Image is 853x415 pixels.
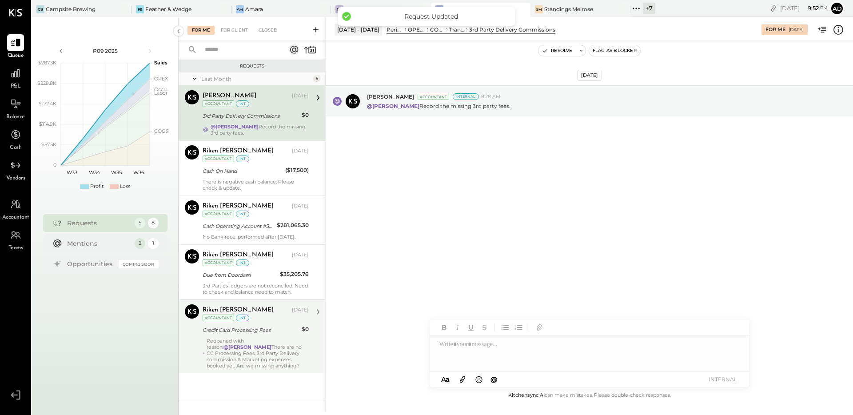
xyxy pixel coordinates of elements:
div: P09 2025 [68,47,143,55]
div: [DATE] [292,307,309,314]
div: Riken [PERSON_NAME] [203,202,274,211]
div: Transaction Related Expenses [449,26,465,33]
button: Italic [452,322,463,333]
div: Accountant [418,94,449,100]
div: Accountant [203,100,234,107]
div: 3rd Party Delivery Commissions [203,112,299,120]
a: Accountant [0,196,31,222]
text: $229.8K [37,80,56,86]
div: No Bank reco. performed after [DATE]. [203,234,309,240]
div: 1 [148,238,159,249]
div: Reopened with reason: There are no CC Processing Fees, 3rd Party Delivery commission & Marketing ... [207,338,309,369]
span: Vendors [6,175,25,183]
div: OL [435,5,443,13]
a: Teams [0,227,31,252]
div: F& [136,5,144,13]
button: Underline [465,322,477,333]
div: OL [335,5,343,13]
div: Cash On Hand [203,167,283,176]
button: Aa [438,375,453,384]
button: INTERNAL [705,373,741,385]
button: Flag as Blocker [589,45,640,56]
div: Due from Doordash [203,271,277,279]
button: Unordered List [499,322,511,333]
strong: @[PERSON_NAME] [211,124,259,130]
div: OPERATING EXPENSES (EBITDA) [408,26,426,33]
div: Closed [254,26,282,35]
span: P&L [11,83,21,91]
div: [DATE] [292,148,309,155]
div: int [236,211,249,217]
div: Credit Card Processing Fees [203,326,299,335]
div: Accountant [203,211,234,217]
div: [DATE] [292,251,309,259]
div: 5 [313,75,320,82]
div: Riken [PERSON_NAME] [203,306,274,315]
div: Amara [245,5,263,13]
div: [DATE] [292,203,309,210]
div: $35,205.76 [280,270,309,279]
div: Am [236,5,244,13]
div: [DATE] [292,92,309,100]
div: Internal [453,93,479,100]
text: W35 [111,169,122,176]
div: 2 [135,238,145,249]
text: COGS [154,128,169,134]
div: Riken [PERSON_NAME] [203,251,274,259]
div: Requests [67,219,130,227]
div: Campsite Brewing [46,5,96,13]
div: + 7 [643,3,655,14]
a: Balance [0,96,31,121]
div: 8 [148,218,159,228]
div: Period P&L [387,26,403,33]
div: Riken [PERSON_NAME] [203,147,274,156]
text: $287.3K [38,60,56,66]
div: Opportunities [67,259,114,268]
div: [PERSON_NAME] [203,92,256,100]
div: Osteria La Buca- Melrose [445,5,511,13]
div: CB [36,5,44,13]
div: [DATE] - [DATE] [335,24,382,35]
button: Add URL [534,322,545,333]
button: Ordered List [513,322,524,333]
span: Queue [8,52,24,60]
div: Request Updated [355,12,506,20]
div: Accountant [203,315,234,321]
strong: @[PERSON_NAME] [223,344,271,350]
div: Mentions [67,239,130,248]
div: $0 [302,325,309,334]
a: Cash [0,126,31,152]
div: int [236,100,249,107]
text: $57.5K [41,141,56,148]
div: CONTROLLABLE EXPENSES [430,26,445,33]
text: $114.9K [39,121,56,127]
div: $0 [302,111,309,120]
span: 8:28 AM [481,93,501,100]
div: ($17,500) [285,166,309,175]
div: Osteria La Buca- [PERSON_NAME][GEOGRAPHIC_DATA] [345,5,417,13]
a: Queue [0,34,31,60]
text: Occu... [154,86,169,92]
div: Feather & Wedge [145,5,191,13]
div: [DATE] [780,4,828,12]
text: OPEX [154,76,168,82]
button: Ad [830,1,844,16]
div: For Me [765,26,785,33]
div: copy link [769,4,778,13]
button: Bold [438,322,450,333]
div: Requests [183,63,321,69]
div: int [236,156,249,162]
div: There is negative cash balance, Please check & update. [203,179,309,191]
div: Last Month [201,75,311,83]
a: P&L [0,65,31,91]
text: 0 [53,162,56,168]
div: Standings Melrose [544,5,593,13]
button: Strikethrough [478,322,490,333]
button: @ [488,374,500,385]
text: Sales [154,60,167,66]
div: int [236,315,249,321]
span: [PERSON_NAME] [367,93,414,100]
a: Vendors [0,157,31,183]
div: Coming Soon [119,260,159,268]
text: W34 [88,169,100,176]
